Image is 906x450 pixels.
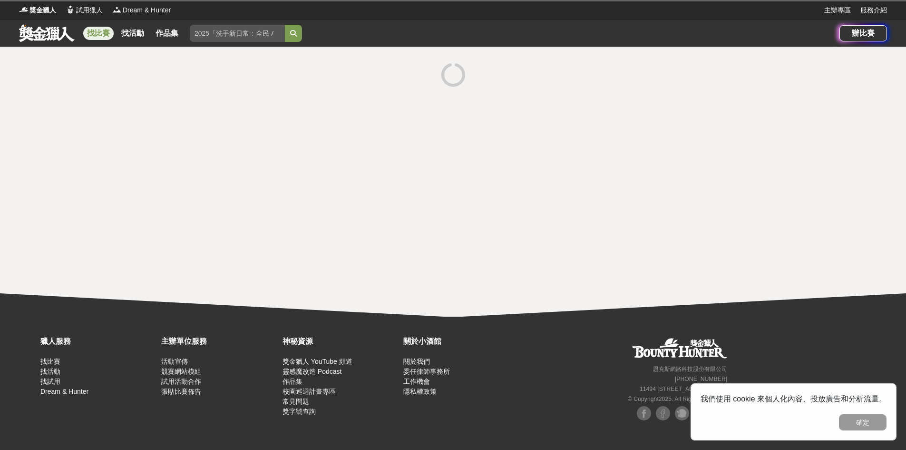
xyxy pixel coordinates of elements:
[161,358,188,365] a: 活動宣傳
[190,25,285,42] input: 2025「洗手新日常：全民 ALL IN」洗手歌全台徵選
[152,27,182,40] a: 作品集
[628,396,727,402] small: © Copyright 2025 . All Rights Reserved.
[40,358,60,365] a: 找比賽
[403,358,430,365] a: 關於我們
[283,336,399,347] div: 神秘資源
[19,5,29,14] img: Logo
[403,378,430,385] a: 工作機會
[40,368,60,375] a: 找活動
[19,5,56,15] a: Logo獎金獵人
[824,5,851,15] a: 主辦專區
[161,336,277,347] div: 主辦單位服務
[637,406,651,420] img: Facebook
[66,5,75,14] img: Logo
[403,368,450,375] a: 委任律師事務所
[161,378,201,385] a: 試用活動合作
[701,395,887,403] span: 我們使用 cookie 來個人化內容、投放廣告和分析流量。
[40,336,156,347] div: 獵人服務
[76,5,103,15] span: 試用獵人
[29,5,56,15] span: 獎金獵人
[283,358,352,365] a: 獎金獵人 YouTube 頻道
[66,5,103,15] a: Logo試用獵人
[283,378,302,385] a: 作品集
[656,406,670,420] img: Facebook
[675,406,689,420] img: Plurk
[161,388,201,395] a: 張貼比賽佈告
[403,336,519,347] div: 關於小酒館
[675,376,727,382] small: [PHONE_NUMBER]
[83,27,114,40] a: 找比賽
[839,414,887,430] button: 確定
[161,368,201,375] a: 競賽網站模組
[117,27,148,40] a: 找活動
[653,366,727,372] small: 恩克斯網路科技股份有限公司
[860,5,887,15] a: 服務介紹
[112,5,122,14] img: Logo
[640,386,727,392] small: 11494 [STREET_ADDRESS] 3 樓
[283,408,316,415] a: 獎字號查詢
[403,388,437,395] a: 隱私權政策
[123,5,171,15] span: Dream & Hunter
[283,398,309,405] a: 常見問題
[40,378,60,385] a: 找試用
[112,5,171,15] a: LogoDream & Hunter
[40,388,88,395] a: Dream & Hunter
[839,25,887,41] a: 辦比賽
[283,368,341,375] a: 靈感魔改造 Podcast
[283,388,336,395] a: 校園巡迴計畫專區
